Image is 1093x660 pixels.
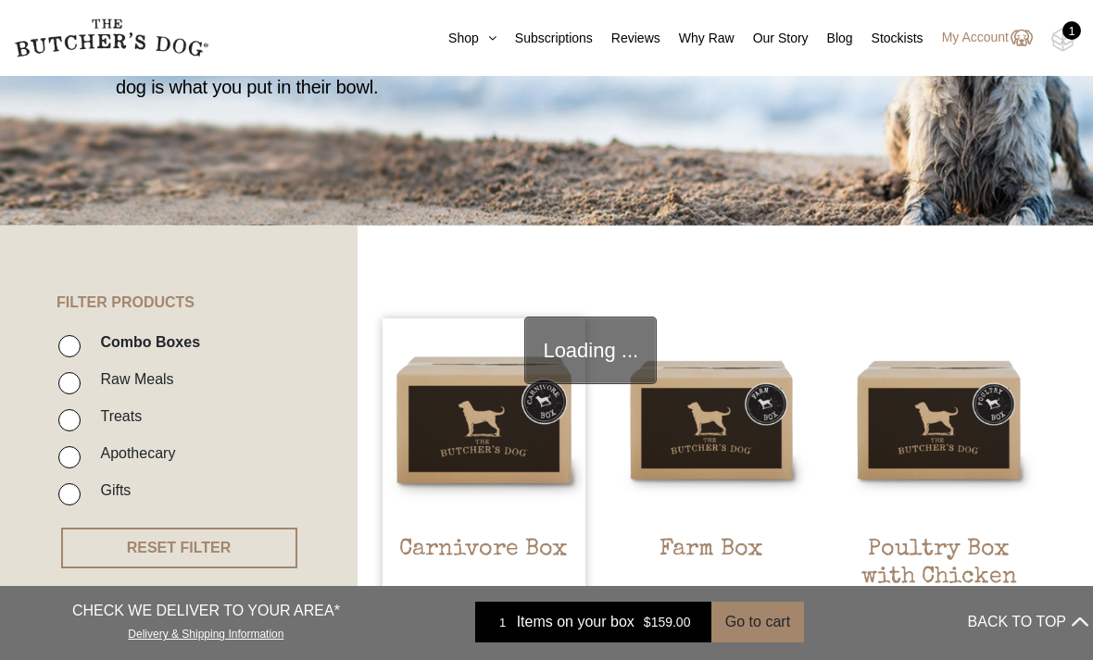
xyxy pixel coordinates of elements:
[1062,21,1081,40] div: 1
[524,317,657,384] div: Loading ...
[610,536,813,623] h2: Farm Box
[517,611,634,633] span: Items on your box
[496,29,593,48] a: Subscriptions
[116,54,607,98] p: The most important health decision you can make for your dog is what you put in their bowl.
[644,615,651,629] span: $
[91,404,142,429] label: Treats
[968,600,1088,644] button: BACK TO TOP
[837,536,1040,623] h2: Poultry Box with Chicken Treats
[128,623,283,641] a: Delivery & Shipping Information
[383,318,585,521] img: Carnivore Box
[610,318,813,521] img: Farm Box
[853,29,923,48] a: Stockists
[383,536,585,623] h2: Carnivore Box
[593,29,660,48] a: Reviews
[1051,28,1074,52] img: TBD_Cart-Empty.png
[837,318,1040,623] a: Poultry Box with Chicken TreatsPoultry Box with Chicken Treats
[809,29,853,48] a: Blog
[91,330,200,355] label: Combo Boxes
[660,29,735,48] a: Why Raw
[430,29,496,48] a: Shop
[91,367,173,392] label: Raw Meals
[91,441,175,466] label: Apothecary
[61,528,297,568] button: RESET FILTER
[489,613,517,631] div: 1
[475,602,711,642] a: 1 Items on your box $159.00
[383,318,585,623] a: Carnivore BoxCarnivore Box
[644,615,691,629] bdi: 159.00
[923,27,1033,49] a: My Account
[711,602,804,642] button: Go to cart
[72,600,340,622] p: CHECK WE DELIVER TO YOUR AREA*
[837,318,1040,521] img: Poultry Box with Chicken Treats
[91,478,131,503] label: Gifts
[610,318,813,623] a: Farm BoxFarm Box
[735,29,809,48] a: Our Story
